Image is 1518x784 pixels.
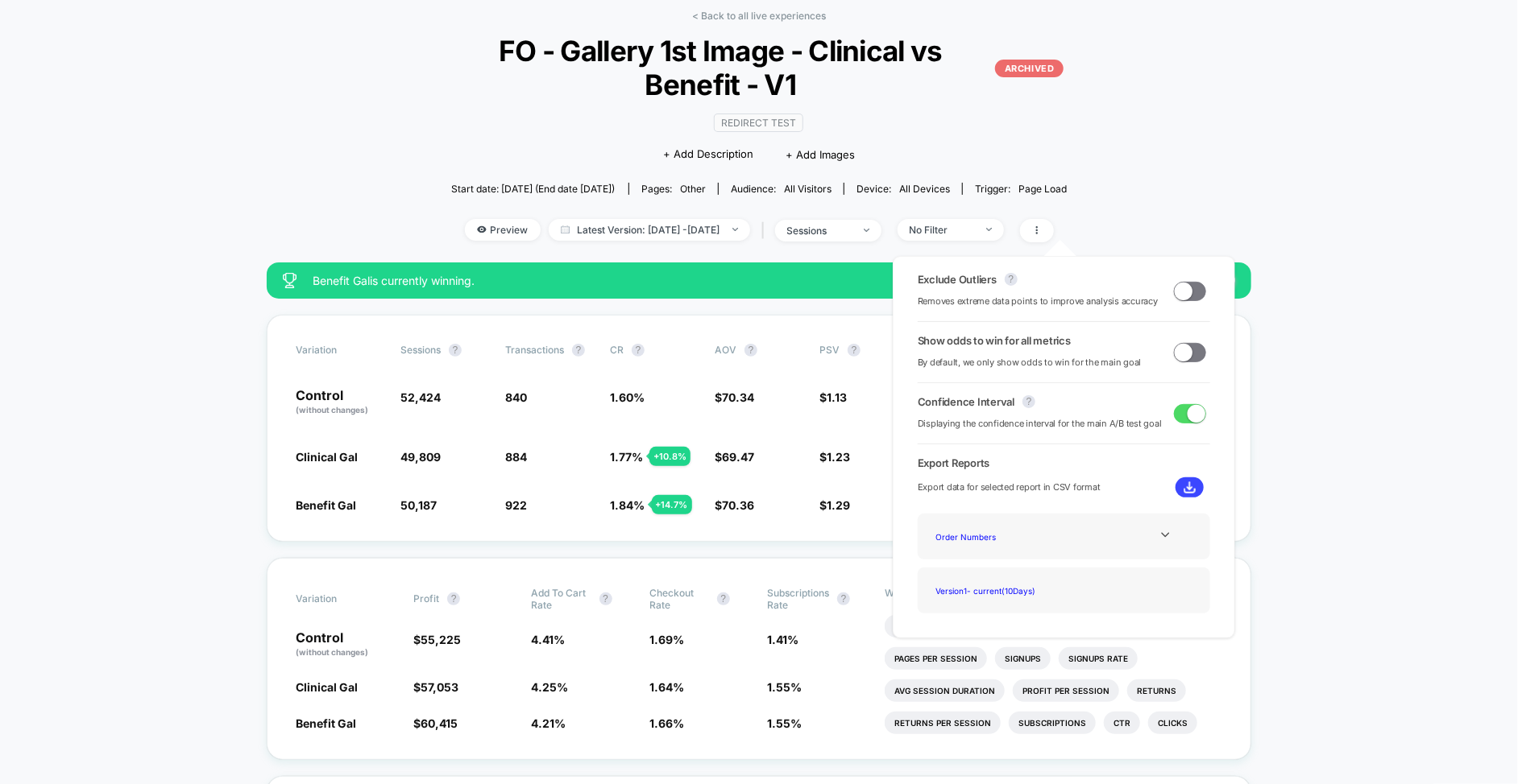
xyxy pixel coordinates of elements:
span: Preview [465,219,541,241]
div: + 14.7 % [652,495,692,514]
button: ? [717,592,730,605]
li: Profit Per Session [1013,679,1119,702]
span: Benefit Gal is currently winning. [313,274,1110,287]
li: Pages Per Session [885,647,987,670]
span: 70.36 [722,498,754,512]
span: 840 [505,390,527,404]
li: Subscriptions [1009,712,1096,734]
p: Control [296,631,397,658]
span: Add To Cart Rate [532,587,591,611]
span: Export Reports [918,456,1210,469]
span: + Add Description [663,146,753,163]
span: Sessions [400,344,441,356]
span: Exclude Outliers [918,273,997,286]
span: Displaying the confidence interval for the main A/B test goal [918,416,1162,431]
span: 52,424 [400,390,441,404]
img: download [1184,481,1196,493]
span: 1.64 % [649,680,684,694]
span: Clinical Gal [296,680,358,694]
span: Clinical Gal [296,450,358,464]
button: ? [848,344,861,357]
div: Trigger: [975,183,1067,195]
span: Removes extreme data points to improve analysis accuracy [918,294,1158,309]
p: Control [296,389,384,416]
span: FO - Gallery 1st Image - Clinical vs Benefit - V1 [454,34,1064,101]
li: Returns Per Session [885,712,1001,734]
div: Pages: [641,183,706,195]
span: 1.23 [827,450,850,464]
span: 1.13 [827,390,847,404]
button: ? [744,344,757,357]
span: Checkout Rate [649,587,709,611]
span: Benefit Gal [296,498,356,512]
span: (without changes) [296,405,368,415]
span: 1.60 % [610,390,645,404]
span: By default, we only show odds to win for the main goal [918,355,1142,370]
span: 55,225 [421,633,461,646]
span: 884 [505,450,527,464]
img: end [732,228,738,231]
span: $ [819,390,847,404]
span: All Visitors [784,183,832,195]
span: Transactions [505,344,564,356]
button: ? [1005,273,1018,286]
span: + Add Images [786,148,855,161]
span: 4.25 % [532,680,569,694]
img: calendar [561,225,570,233]
span: 4.21 % [532,716,566,730]
span: $ [715,498,754,512]
div: + 10.8 % [649,447,691,466]
p: ARCHIVED [995,60,1064,77]
span: $ [715,450,754,464]
span: other [680,183,706,195]
span: Redirect Test [714,113,803,132]
img: end [986,228,992,231]
li: Signups Rate [1059,647,1138,670]
span: 49,809 [400,450,441,464]
div: Order Numbers [930,526,1059,547]
li: Ctr [1104,712,1140,734]
span: CR [610,344,624,356]
span: Device: [844,183,962,195]
span: 1.41 % [767,633,798,646]
span: Start date: [DATE] (End date [DATE]) [451,183,615,195]
span: 60,415 [421,716,458,730]
a: < Back to all live experiences [692,10,826,22]
span: Latest Version: [DATE] - [DATE] [549,219,750,241]
li: Avg Session Duration [885,679,1005,702]
span: Variation [296,587,384,611]
span: Benefit Gal [296,716,356,730]
span: Confidence Interval [918,395,1014,408]
span: 1.69 % [649,633,684,646]
span: 1.66 % [649,716,684,730]
span: 70.34 [722,390,754,404]
button: ? [632,344,645,357]
span: PSV [819,344,840,356]
span: 1.55 % [767,716,802,730]
li: Clicks [1148,712,1197,734]
span: 50,187 [400,498,437,512]
span: Export data for selected report in CSV format [918,480,1101,495]
span: 1.77 % [610,450,643,464]
span: 1.29 [827,498,850,512]
span: 57,053 [421,680,458,694]
span: Page Load [1018,183,1067,195]
span: $ [819,498,850,512]
button: ? [1022,395,1035,408]
span: 1.84 % [610,498,645,512]
span: $ [819,450,850,464]
li: Returns [1127,679,1186,702]
span: $ [413,680,458,694]
span: Profit [413,592,439,605]
span: AOV [715,344,736,356]
span: $ [413,716,458,730]
button: ? [837,592,850,605]
img: end [864,229,869,232]
span: 922 [505,498,527,512]
span: $ [413,633,461,646]
span: 1.55 % [767,680,802,694]
button: ? [572,344,585,357]
span: | [758,219,775,242]
span: (without changes) [296,647,368,657]
span: 69.47 [722,450,754,464]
